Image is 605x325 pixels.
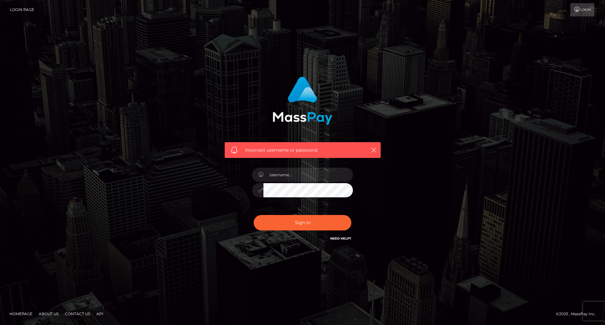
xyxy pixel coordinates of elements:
[36,309,61,319] a: About Us
[10,3,34,16] a: Login Page
[94,309,106,319] a: API
[570,3,594,16] a: Login
[62,309,93,319] a: Contact Us
[254,215,351,230] button: Sign in
[330,236,351,241] a: Need Help?
[263,168,353,182] input: Username...
[7,309,35,319] a: Homepage
[556,310,600,317] div: © 2025 , MassPay Inc.
[273,77,332,125] img: MassPay Login
[245,147,360,154] span: Incorrect username or password.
